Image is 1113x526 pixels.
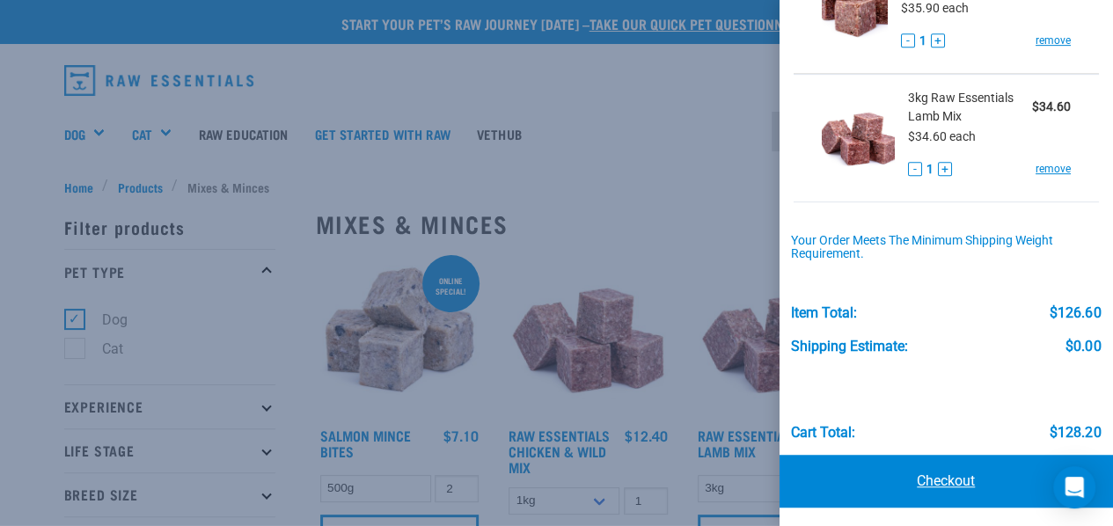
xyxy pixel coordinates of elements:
button: + [931,33,945,47]
img: Raw Essentials Lamb Mix [822,89,896,179]
div: $0.00 [1065,339,1101,354]
span: $35.90 each [901,1,969,15]
span: 3kg Raw Essentials Lamb Mix [908,89,1032,126]
div: Your order meets the minimum shipping weight requirement. [791,234,1101,262]
span: $34.60 each [908,129,976,143]
div: Shipping Estimate: [791,339,908,354]
button: + [938,162,952,176]
div: Item Total: [791,305,857,321]
div: $126.60 [1050,305,1101,321]
span: 1 [919,32,926,50]
div: Open Intercom Messenger [1053,466,1095,508]
button: - [901,33,915,47]
div: $128.20 [1050,425,1101,441]
a: remove [1036,33,1071,48]
a: remove [1036,161,1071,177]
button: - [908,162,922,176]
div: Cart total: [791,425,855,441]
strong: $34.60 [1032,99,1071,113]
span: 1 [926,160,934,179]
